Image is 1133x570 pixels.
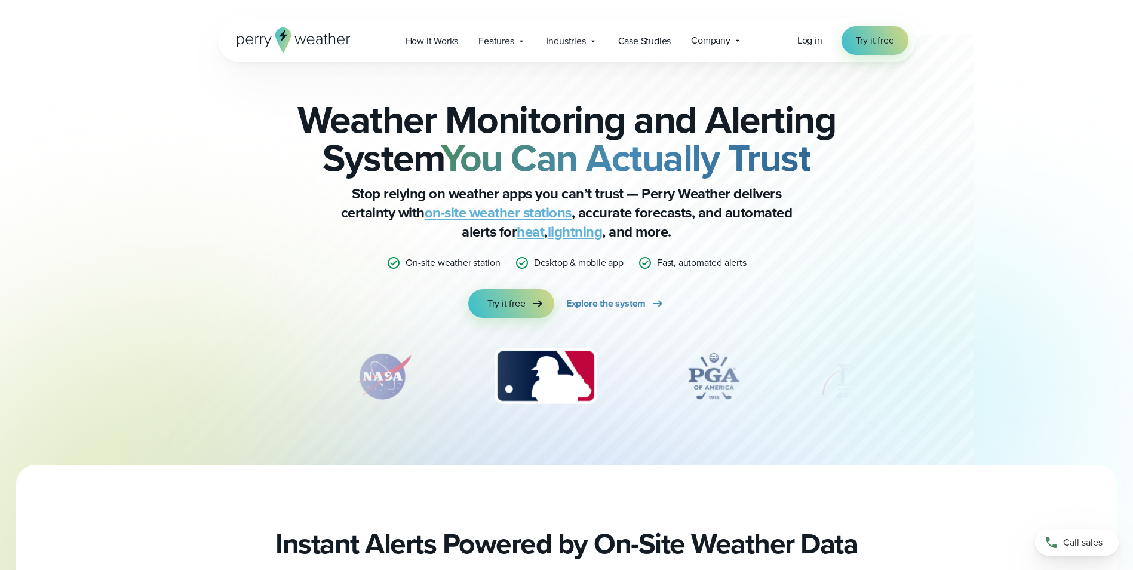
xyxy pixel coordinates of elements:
img: NASA.svg [342,347,425,406]
p: Stop relying on weather apps you can’t trust — Perry Weather delivers certainty with , accurate f... [328,184,806,241]
h2: Weather Monitoring and Alerting System [278,100,856,177]
a: heat [517,221,544,243]
span: Explore the system [566,296,646,311]
a: Try it free [468,289,554,318]
a: Log in [797,33,822,48]
span: How it Works [406,34,459,48]
span: Try it free [487,296,526,311]
div: 3 of 12 [483,347,609,406]
span: Log in [797,33,822,47]
span: Features [478,34,514,48]
a: Call sales [1035,529,1119,556]
span: Industries [546,34,586,48]
img: MLB.svg [483,347,609,406]
a: Case Studies [608,29,681,53]
p: On-site weather station [406,256,500,270]
a: on-site weather stations [425,202,572,223]
a: Try it free [842,26,908,55]
span: Call sales [1063,535,1103,550]
span: Try it free [856,33,894,48]
span: Case Studies [618,34,671,48]
strong: You Can Actually Trust [441,130,810,186]
span: Company [691,33,730,48]
a: How it Works [395,29,469,53]
p: Fast, automated alerts [657,256,747,270]
a: Explore the system [566,289,665,318]
p: Desktop & mobile app [534,256,624,270]
a: lightning [548,221,603,243]
h2: Instant Alerts Powered by On-Site Weather Data [275,527,858,560]
div: 5 of 12 [819,347,914,406]
div: 1 of 12 [114,347,284,406]
img: DPR-Construction.svg [819,347,914,406]
div: 2 of 12 [342,347,425,406]
img: Turner-Construction_1.svg [114,347,284,406]
img: PGA.svg [666,347,762,406]
div: 4 of 12 [666,347,762,406]
div: slideshow [278,347,856,412]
